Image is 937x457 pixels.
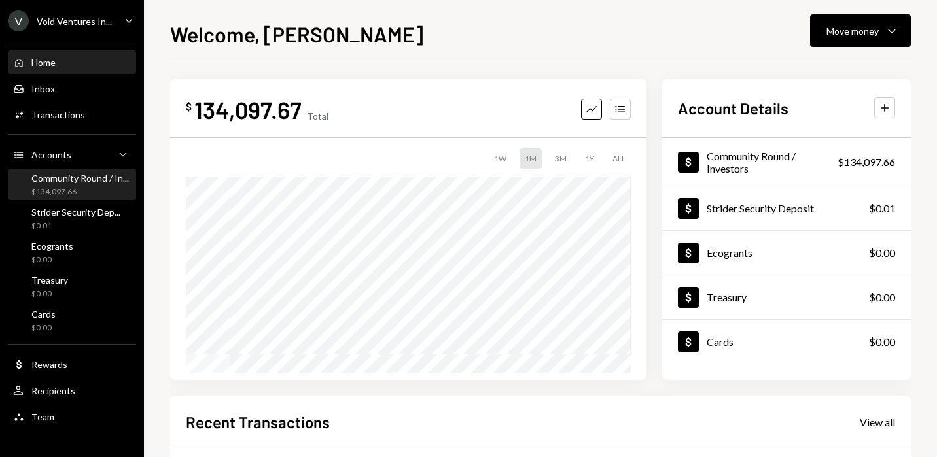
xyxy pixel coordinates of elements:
[520,148,542,169] div: 1M
[8,103,136,126] a: Transactions
[662,320,911,364] a: Cards$0.00
[31,207,120,218] div: Strider Security Dep...
[869,245,895,261] div: $0.00
[8,50,136,74] a: Home
[707,150,838,175] div: Community Round / Investors
[8,352,136,376] a: Rewards
[31,411,54,422] div: Team
[31,57,56,68] div: Home
[31,173,129,184] div: Community Round / In...
[8,405,136,428] a: Team
[662,138,911,186] a: Community Round / Investors$134,097.66
[31,149,71,160] div: Accounts
[170,21,423,47] h1: Welcome, [PERSON_NAME]
[580,148,599,169] div: 1Y
[8,203,136,234] a: Strider Security Dep...$0.01
[489,148,512,169] div: 1W
[678,97,788,119] h2: Account Details
[31,83,55,94] div: Inbox
[31,309,56,320] div: Cards
[8,379,136,402] a: Recipients
[31,254,73,265] div: $0.00
[31,385,75,396] div: Recipients
[8,305,136,336] a: Cards$0.00
[707,335,734,348] div: Cards
[31,109,85,120] div: Transactions
[550,148,572,169] div: 3M
[186,411,330,433] h2: Recent Transactions
[662,186,911,230] a: Strider Security Deposit$0.01
[8,143,136,166] a: Accounts
[869,201,895,216] div: $0.01
[307,110,328,122] div: Total
[869,290,895,305] div: $0.00
[860,415,895,429] a: View all
[31,288,68,299] div: $0.00
[860,416,895,429] div: View all
[838,154,895,170] div: $134,097.66
[8,76,136,100] a: Inbox
[707,246,752,259] div: Ecogrants
[8,10,29,31] div: V
[8,271,136,302] a: Treasury$0.00
[186,100,192,113] div: $
[194,95,302,124] div: 134,097.67
[707,202,814,214] div: Strider Security Deposit
[662,231,911,275] a: Ecogrants$0.00
[869,334,895,350] div: $0.00
[31,322,56,333] div: $0.00
[31,359,67,370] div: Rewards
[8,169,136,200] a: Community Round / In...$134,097.66
[31,275,68,286] div: Treasury
[707,291,747,303] div: Treasury
[8,237,136,268] a: Ecogrants$0.00
[662,275,911,319] a: Treasury$0.00
[826,24,879,38] div: Move money
[31,220,120,231] div: $0.01
[31,186,129,197] div: $134,097.66
[810,14,911,47] button: Move money
[31,241,73,252] div: Ecogrants
[37,16,112,27] div: Void Ventures In...
[607,148,631,169] div: ALL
